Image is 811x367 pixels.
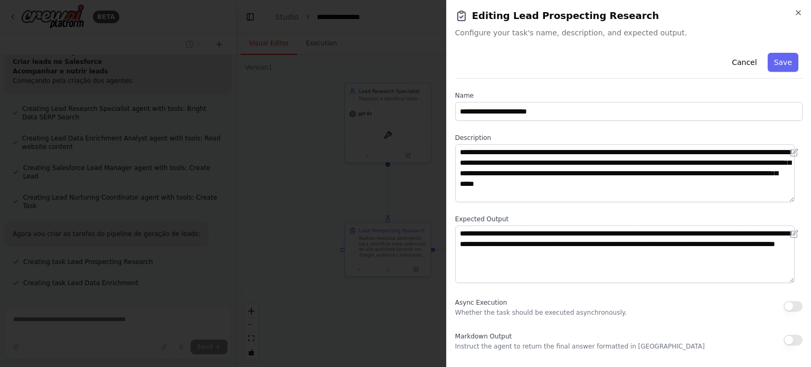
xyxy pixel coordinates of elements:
button: Open in editor [788,228,800,240]
button: Cancel [725,53,763,72]
p: Whether the task should be executed asynchronously. [455,308,627,317]
label: Expected Output [455,215,803,223]
button: Save [768,53,798,72]
h2: Editing Lead Prospecting Research [455,8,803,23]
label: Description [455,134,803,142]
p: Instruct the agent to return the final answer formatted in [GEOGRAPHIC_DATA] [455,342,705,351]
label: Name [455,91,803,100]
span: Markdown Output [455,333,512,340]
button: Open in editor [788,146,800,159]
span: Async Execution [455,299,507,306]
span: Configure your task's name, description, and expected output. [455,27,803,38]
